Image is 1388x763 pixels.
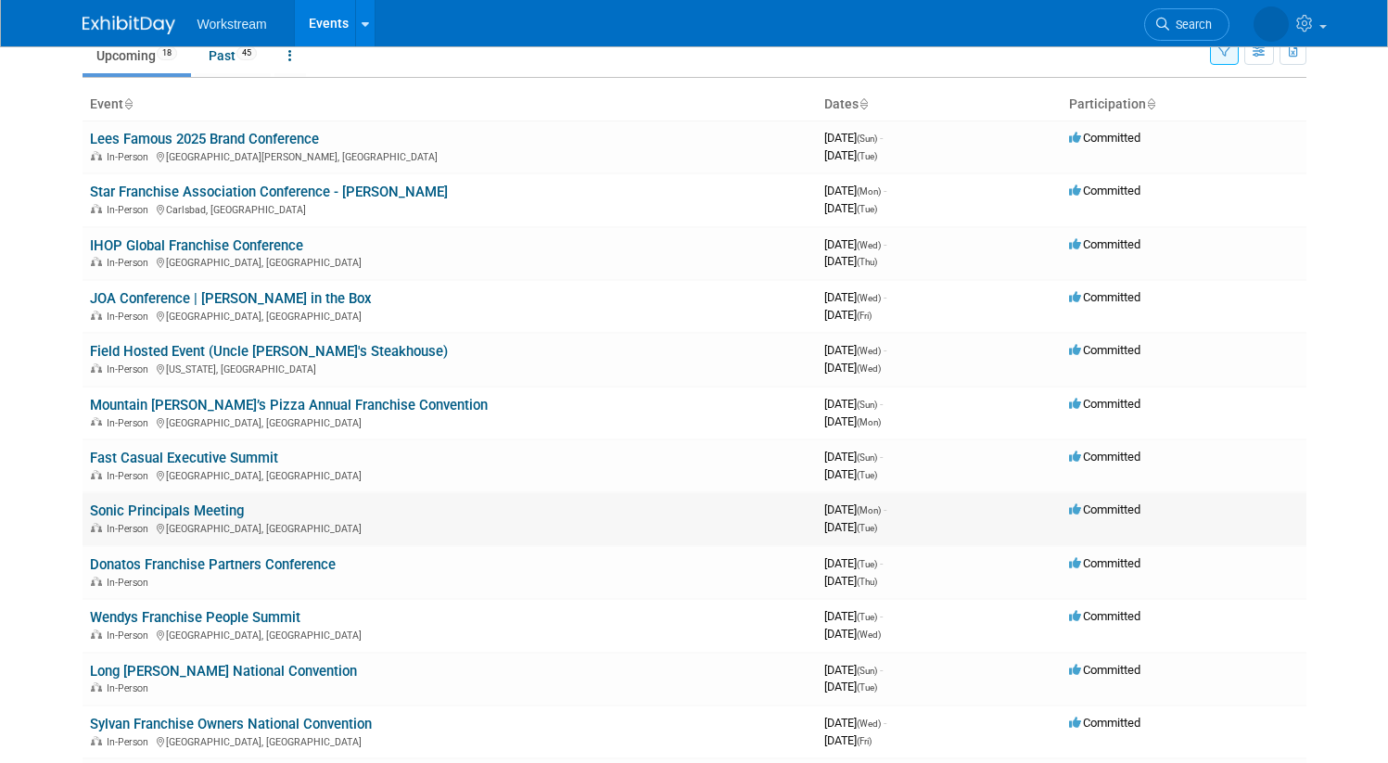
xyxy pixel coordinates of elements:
[824,290,886,304] span: [DATE]
[884,290,886,304] span: -
[824,397,883,411] span: [DATE]
[880,131,883,145] span: -
[857,666,877,676] span: (Sun)
[83,16,175,34] img: ExhibitDay
[857,151,877,161] span: (Tue)
[857,629,881,640] span: (Wed)
[107,523,154,535] span: In-Person
[90,502,244,519] a: Sonic Principals Meeting
[90,254,809,269] div: [GEOGRAPHIC_DATA], [GEOGRAPHIC_DATA]
[857,559,877,569] span: (Tue)
[857,505,881,515] span: (Mon)
[90,450,278,466] a: Fast Casual Executive Summit
[857,186,881,197] span: (Mon)
[1169,18,1212,32] span: Search
[884,502,886,516] span: -
[1069,131,1140,145] span: Committed
[107,151,154,163] span: In-Person
[884,237,886,251] span: -
[1062,89,1306,121] th: Participation
[91,736,102,745] img: In-Person Event
[90,131,319,147] a: Lees Famous 2025 Brand Conference
[107,682,154,694] span: In-Person
[1069,237,1140,251] span: Committed
[824,184,886,197] span: [DATE]
[824,609,883,623] span: [DATE]
[107,577,154,589] span: In-Person
[90,290,372,307] a: JOA Conference | [PERSON_NAME] in the Box
[824,680,877,693] span: [DATE]
[884,716,886,730] span: -
[824,414,881,428] span: [DATE]
[824,450,883,464] span: [DATE]
[90,609,300,626] a: Wendys Franchise People Summit
[83,38,191,73] a: Upcoming18
[857,523,877,533] span: (Tue)
[90,308,809,323] div: [GEOGRAPHIC_DATA], [GEOGRAPHIC_DATA]
[1069,502,1140,516] span: Committed
[857,293,881,303] span: (Wed)
[90,201,809,216] div: Carlsbad, [GEOGRAPHIC_DATA]
[90,733,809,748] div: [GEOGRAPHIC_DATA], [GEOGRAPHIC_DATA]
[107,204,154,216] span: In-Person
[90,414,809,429] div: [GEOGRAPHIC_DATA], [GEOGRAPHIC_DATA]
[157,46,177,60] span: 18
[1254,6,1289,42] img: Rousie Mok
[880,556,883,570] span: -
[91,577,102,586] img: In-Person Event
[884,343,886,357] span: -
[90,237,303,254] a: IHOP Global Franchise Conference
[91,151,102,160] img: In-Person Event
[90,467,809,482] div: [GEOGRAPHIC_DATA], [GEOGRAPHIC_DATA]
[1146,96,1155,111] a: Sort by Participation Type
[91,257,102,266] img: In-Person Event
[824,131,883,145] span: [DATE]
[857,682,877,693] span: (Tue)
[91,311,102,320] img: In-Person Event
[824,343,886,357] span: [DATE]
[1069,290,1140,304] span: Committed
[857,417,881,427] span: (Mon)
[857,134,877,144] span: (Sun)
[90,663,357,680] a: Long [PERSON_NAME] National Convention
[90,716,372,732] a: Sylvan Franchise Owners National Convention
[857,612,877,622] span: (Tue)
[857,577,877,587] span: (Thu)
[857,257,877,267] span: (Thu)
[857,470,877,480] span: (Tue)
[824,467,877,481] span: [DATE]
[90,184,448,200] a: Star Franchise Association Conference - [PERSON_NAME]
[83,89,817,121] th: Event
[1069,184,1140,197] span: Committed
[1069,716,1140,730] span: Committed
[107,257,154,269] span: In-Person
[1069,609,1140,623] span: Committed
[107,417,154,429] span: In-Person
[857,718,881,729] span: (Wed)
[91,523,102,532] img: In-Person Event
[857,400,877,410] span: (Sun)
[107,736,154,748] span: In-Person
[824,308,872,322] span: [DATE]
[857,363,881,374] span: (Wed)
[91,682,102,692] img: In-Person Event
[236,46,257,60] span: 45
[824,663,883,677] span: [DATE]
[880,450,883,464] span: -
[817,89,1062,121] th: Dates
[91,204,102,213] img: In-Person Event
[824,556,883,570] span: [DATE]
[1069,397,1140,411] span: Committed
[880,609,883,623] span: -
[90,520,809,535] div: [GEOGRAPHIC_DATA], [GEOGRAPHIC_DATA]
[857,736,872,746] span: (Fri)
[90,627,809,642] div: [GEOGRAPHIC_DATA], [GEOGRAPHIC_DATA]
[91,470,102,479] img: In-Person Event
[107,629,154,642] span: In-Person
[857,204,877,214] span: (Tue)
[880,663,883,677] span: -
[91,363,102,373] img: In-Person Event
[90,397,488,413] a: Mountain [PERSON_NAME]’s Pizza Annual Franchise Convention
[824,201,877,215] span: [DATE]
[824,574,877,588] span: [DATE]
